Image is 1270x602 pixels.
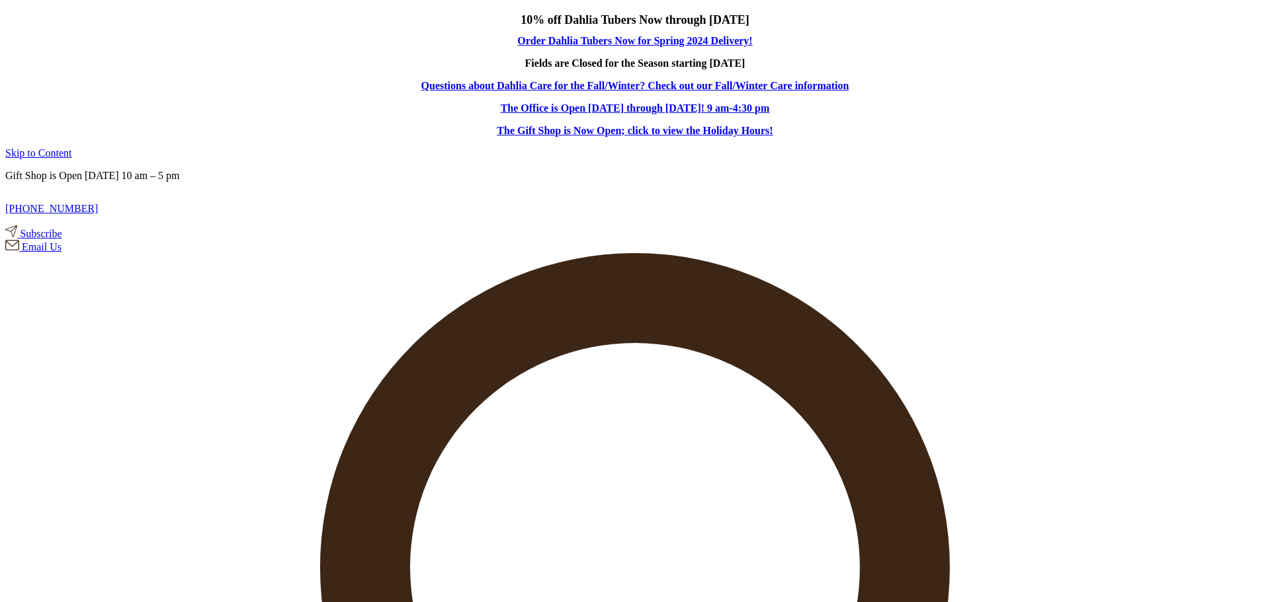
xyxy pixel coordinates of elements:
strong: 10% off Dahlia Tubers Now through [DATE] [521,13,749,26]
a: The Gift Shop is Now Open; click to view the Holiday Hours! [497,125,773,136]
a: Questions about Dahlia Care for the Fall/Winter? Check out our Fall/Winter Care information [421,80,849,91]
a: Subscribe [5,228,62,239]
p: Gift Shop is Open [DATE] 10 am – 5 pm [5,170,1265,182]
a: The Office is Open [DATE] through [DATE]! 9 am-4:30 pm [501,102,770,114]
a: Skip to Content [5,147,71,159]
a: [PHONE_NUMBER] [5,203,98,214]
a: Order Dahlia Tubers Now for Spring 2024 Delivery! [517,35,752,46]
span: Email Us [22,241,62,252]
span: Subscribe [20,228,62,239]
a: Email Us [5,241,62,252]
strong: Fields are Closed for the Season starting [DATE] [525,57,745,69]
